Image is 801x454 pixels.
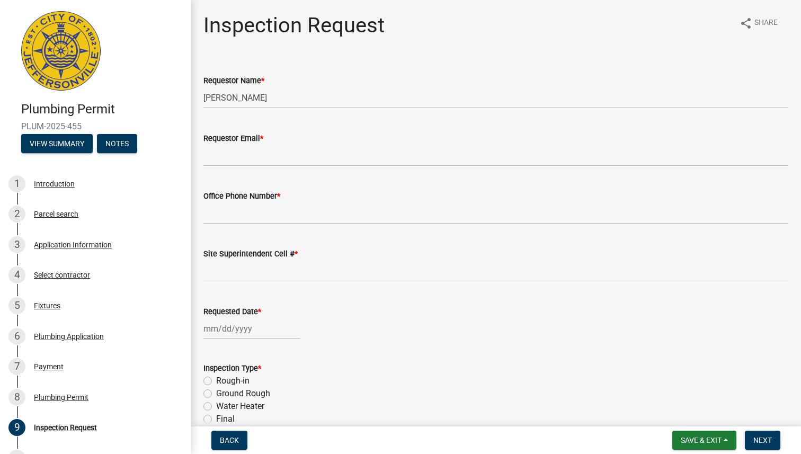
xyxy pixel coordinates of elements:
[672,431,736,450] button: Save & Exit
[34,180,75,188] div: Introduction
[203,365,261,372] label: Inspection Type
[97,134,137,153] button: Notes
[203,135,263,143] label: Requestor Email
[203,251,298,258] label: Site Superintendent Cell #
[211,431,247,450] button: Back
[8,266,25,283] div: 4
[34,424,97,431] div: Inspection Request
[8,175,25,192] div: 1
[753,436,772,444] span: Next
[216,413,235,425] label: Final
[34,302,60,309] div: Fixtures
[220,436,239,444] span: Back
[21,140,93,148] wm-modal-confirm: Summary
[745,431,780,450] button: Next
[203,193,280,200] label: Office Phone Number
[21,134,93,153] button: View Summary
[203,77,264,85] label: Requestor Name
[21,102,182,117] h4: Plumbing Permit
[203,13,385,38] h1: Inspection Request
[21,121,170,131] span: PLUM-2025-455
[8,419,25,436] div: 9
[8,297,25,314] div: 5
[8,236,25,253] div: 3
[34,210,78,218] div: Parcel search
[21,11,101,91] img: City of Jeffersonville, Indiana
[216,400,264,413] label: Water Heater
[97,140,137,148] wm-modal-confirm: Notes
[216,375,250,387] label: Rough-in
[34,333,104,340] div: Plumbing Application
[34,241,112,248] div: Application Information
[740,17,752,30] i: share
[681,436,722,444] span: Save & Exit
[8,206,25,222] div: 2
[8,328,25,345] div: 6
[34,271,90,279] div: Select contractor
[34,363,64,370] div: Payment
[216,387,270,400] label: Ground Rough
[34,394,88,401] div: Plumbing Permit
[8,358,25,375] div: 7
[754,17,778,30] span: Share
[203,308,261,316] label: Requested Date
[8,389,25,406] div: 8
[731,13,786,33] button: shareShare
[203,318,300,340] input: mm/dd/yyyy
